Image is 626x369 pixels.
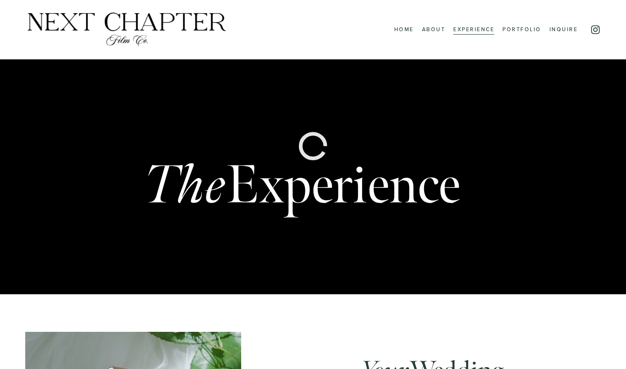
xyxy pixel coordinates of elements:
a: Home [394,24,414,35]
a: Instagram [590,24,601,35]
a: About [422,24,446,35]
h1: Experience [145,158,460,213]
em: The [145,152,227,220]
a: Portfolio [502,24,541,35]
a: Experience [453,24,494,35]
a: Inquire [549,24,578,35]
img: Next Chapter Film Co. [25,11,228,48]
